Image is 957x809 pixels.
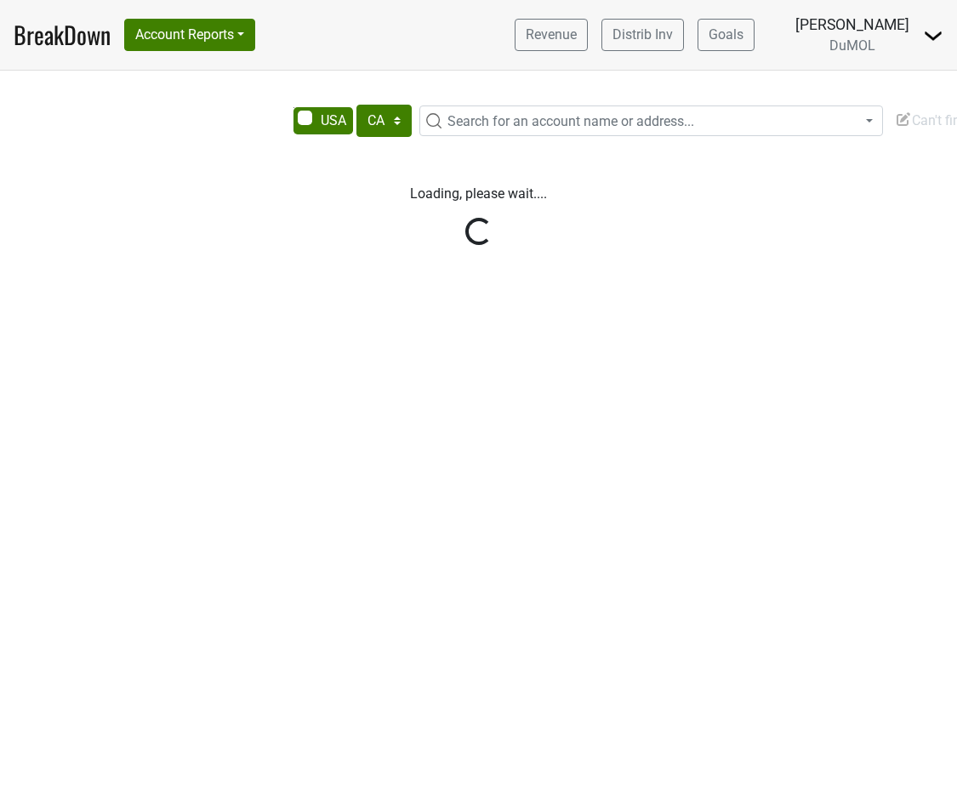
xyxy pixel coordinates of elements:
img: Dropdown Menu [923,26,943,46]
a: Goals [698,19,755,51]
span: DuMOL [829,37,875,54]
a: Revenue [515,19,588,51]
p: Loading, please wait.... [83,184,874,204]
a: BreakDown [14,17,111,53]
img: Edit [895,111,912,128]
button: Account Reports [124,19,255,51]
div: [PERSON_NAME] [795,14,909,36]
a: Distrib Inv [601,19,684,51]
span: Search for an account name or address... [447,113,694,129]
